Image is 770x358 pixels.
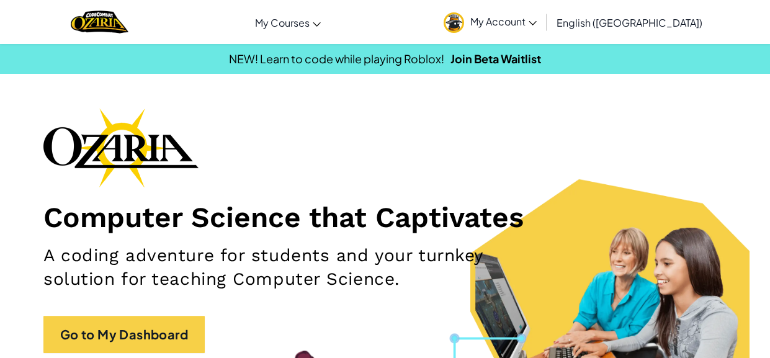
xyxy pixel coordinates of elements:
[71,9,128,35] img: Home
[71,9,128,35] a: Ozaria by CodeCombat logo
[550,6,709,39] a: English ([GEOGRAPHIC_DATA])
[557,16,702,29] span: English ([GEOGRAPHIC_DATA])
[43,244,501,291] h2: A coding adventure for students and your turnkey solution for teaching Computer Science.
[229,51,444,66] span: NEW! Learn to code while playing Roblox!
[444,12,464,33] img: avatar
[249,6,327,39] a: My Courses
[43,316,205,353] a: Go to My Dashboard
[450,51,541,66] a: Join Beta Waitlist
[255,16,310,29] span: My Courses
[43,108,199,187] img: Ozaria branding logo
[437,2,543,42] a: My Account
[470,15,537,28] span: My Account
[43,200,727,235] h1: Computer Science that Captivates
